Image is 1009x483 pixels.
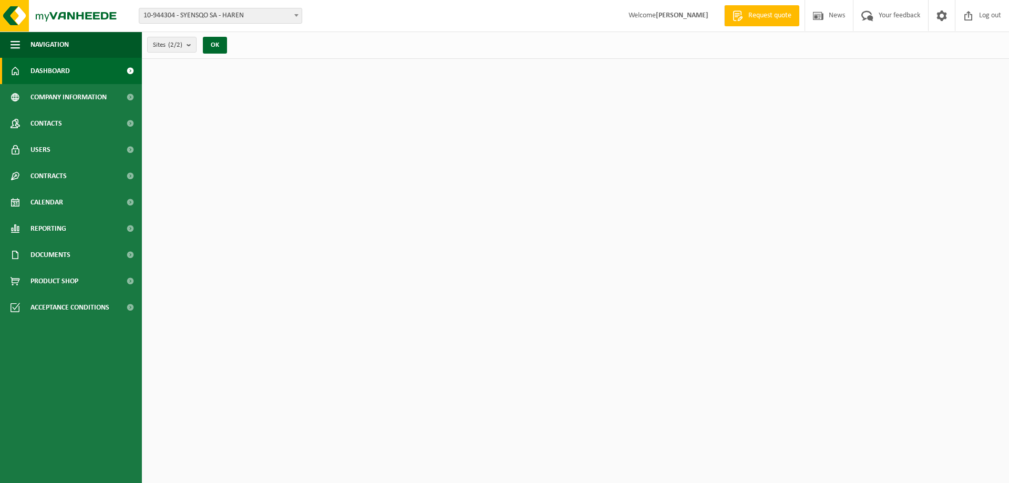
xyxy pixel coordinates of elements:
[30,32,69,58] span: Navigation
[30,84,107,110] span: Company information
[30,189,63,215] span: Calendar
[153,37,182,53] span: Sites
[139,8,302,23] span: 10-944304 - SYENSQO SA - HAREN
[30,215,66,242] span: Reporting
[168,42,182,48] count: (2/2)
[30,268,78,294] span: Product Shop
[139,8,302,24] span: 10-944304 - SYENSQO SA - HAREN
[147,37,197,53] button: Sites(2/2)
[30,163,67,189] span: Contracts
[30,58,70,84] span: Dashboard
[656,12,708,19] strong: [PERSON_NAME]
[746,11,794,21] span: Request quote
[203,37,227,54] button: OK
[724,5,799,26] a: Request quote
[30,137,50,163] span: Users
[30,242,70,268] span: Documents
[30,110,62,137] span: Contacts
[30,294,109,321] span: Acceptance conditions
